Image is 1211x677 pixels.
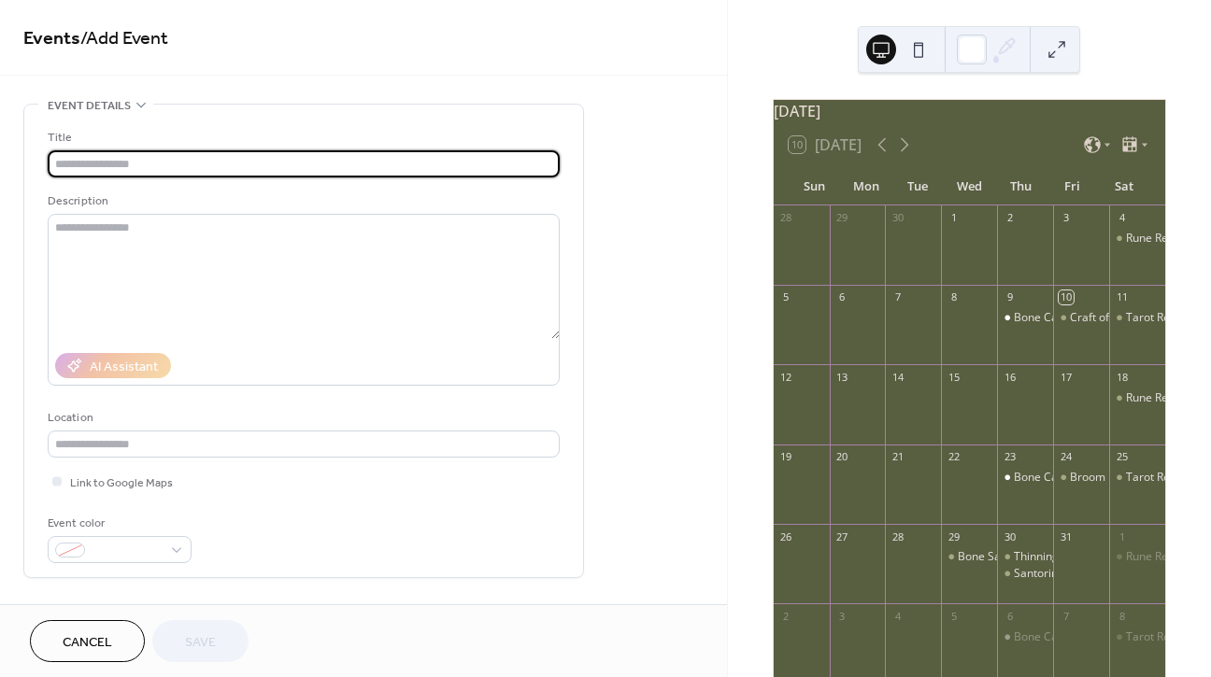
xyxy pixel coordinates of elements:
div: [DATE] [774,100,1165,122]
span: Date and time [48,600,131,620]
div: Title [48,128,556,148]
div: 24 [1059,450,1073,464]
div: Description [48,191,556,211]
div: Rune Readings with Jessica [1109,231,1165,247]
div: Rune Readings with Jessica [1109,549,1165,565]
div: 6 [835,290,849,304]
a: Events [23,21,80,57]
div: Bone Salon for Readers & Practitioners! [958,549,1163,565]
div: Broom Making Class [1070,470,1177,486]
div: 22 [947,450,961,464]
div: 1 [1115,529,1129,543]
div: Bone Casting Readings [1014,310,1133,326]
div: 17 [1059,370,1073,384]
div: 12 [779,370,793,384]
div: 2 [779,609,793,623]
div: 4 [1115,211,1129,225]
div: Fri [1047,168,1098,205]
div: Mon [840,168,891,205]
div: Bone Casting Readings [997,470,1053,486]
div: Tarot Readings with Nina from Island Body Soul [1109,629,1165,645]
span: Cancel [63,633,112,653]
div: 30 [1003,529,1017,543]
div: Bone Casting Readings [1014,470,1133,486]
div: 9 [1003,290,1017,304]
div: Sat [1099,168,1150,205]
div: 18 [1115,370,1129,384]
div: 31 [1059,529,1073,543]
span: Event details [48,96,131,116]
div: 1 [947,211,961,225]
div: 20 [835,450,849,464]
div: 28 [890,529,905,543]
div: 5 [947,609,961,623]
div: 5 [779,290,793,304]
div: 15 [947,370,961,384]
div: Location [48,408,556,428]
div: 8 [947,290,961,304]
div: 6 [1003,609,1017,623]
div: Sun [789,168,840,205]
div: 3 [1059,211,1073,225]
div: Bone Casting Readings [997,629,1053,645]
div: Tue [891,168,943,205]
div: 10 [1059,290,1073,304]
div: 29 [835,211,849,225]
div: Thinning of the Veil: Tarot & Psychic Readings from Island Body Soul [997,549,1053,565]
span: Link to Google Maps [70,473,173,493]
div: Tarot Readings with Nina from Island Body Soul [1109,310,1165,326]
div: 2 [1003,211,1017,225]
div: Bone Casting Readings [997,310,1053,326]
div: 26 [779,529,793,543]
div: 8 [1115,609,1129,623]
div: Bone Salon for Readers & Practitioners! [941,549,997,565]
button: Cancel [30,620,145,662]
span: / Add Event [80,21,168,57]
div: Thu [995,168,1047,205]
div: Event color [48,514,188,533]
div: Rune Readings with Jessica [1109,390,1165,406]
div: 21 [890,450,905,464]
div: 7 [890,290,905,304]
div: 30 [890,211,905,225]
div: 16 [1003,370,1017,384]
div: 19 [779,450,793,464]
div: 3 [835,609,849,623]
div: 13 [835,370,849,384]
div: Tarot Readings with Nina from Island Body Soul [1109,470,1165,486]
div: 27 [835,529,849,543]
div: Wed [944,168,995,205]
div: 11 [1115,290,1129,304]
div: 28 [779,211,793,225]
div: Santorini Stone Painting: Blooming Bones [997,566,1053,582]
div: Broom Making Class [1053,470,1109,486]
div: Craft of the Wise [1053,310,1109,326]
div: 7 [1059,609,1073,623]
div: Craft of the Wise [1070,310,1157,326]
div: 4 [890,609,905,623]
div: 25 [1115,450,1129,464]
div: Bone Casting Readings [1014,629,1133,645]
div: 14 [890,370,905,384]
div: 29 [947,529,961,543]
div: 23 [1003,450,1017,464]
